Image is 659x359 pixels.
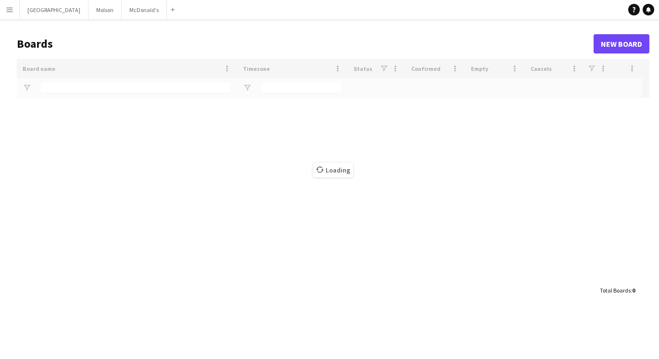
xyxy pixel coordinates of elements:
[20,0,89,19] button: [GEOGRAPHIC_DATA]
[632,287,635,294] span: 0
[594,34,649,53] a: New Board
[122,0,167,19] button: McDonald's
[17,37,594,51] h1: Boards
[313,163,353,177] span: Loading
[89,0,122,19] button: Molson
[600,287,631,294] span: Total Boards
[600,281,635,300] div: :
